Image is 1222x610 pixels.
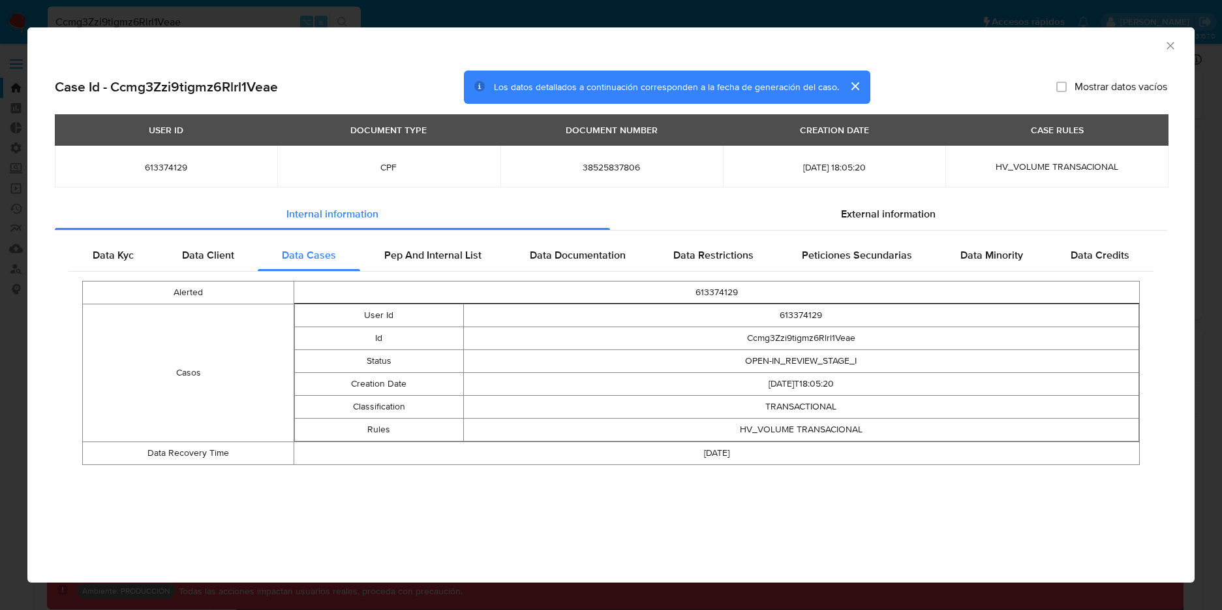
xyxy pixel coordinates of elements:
[83,442,294,465] td: Data Recovery Time
[295,327,464,350] td: Id
[739,161,930,173] span: [DATE] 18:05:20
[93,248,134,263] span: Data Kyc
[494,80,839,93] span: Los datos detallados a continuación corresponden a la fecha de generación del caso.
[295,396,464,419] td: Classification
[286,206,378,221] span: Internal information
[463,350,1138,373] td: OPEN-IN_REVIEW_STAGE_I
[83,281,294,304] td: Alerted
[1056,82,1067,92] input: Mostrar datos vacíos
[1164,39,1176,51] button: Cerrar ventana
[141,119,191,141] div: USER ID
[839,71,870,102] button: cerrar
[69,240,1153,271] div: Detailed internal info
[463,419,1138,441] td: HV_VOLUME TRANSACIONAL
[294,281,1140,304] td: 613374129
[1071,248,1129,263] span: Data Credits
[295,350,464,373] td: Status
[294,442,1140,465] td: [DATE]
[83,304,294,442] td: Casos
[841,206,936,221] span: External information
[384,248,481,263] span: Pep And Internal List
[1023,119,1092,141] div: CASE RULES
[55,78,278,95] h2: Case Id - Ccmg3Zzi9tigmz6Rlrl1Veae
[558,119,665,141] div: DOCUMENT NUMBER
[463,327,1138,350] td: Ccmg3Zzi9tigmz6Rlrl1Veae
[295,304,464,327] td: User Id
[792,119,877,141] div: CREATION DATE
[282,248,336,263] span: Data Cases
[673,248,754,263] span: Data Restrictions
[996,160,1118,173] span: HV_VOLUME TRANSACIONAL
[530,248,626,263] span: Data Documentation
[463,396,1138,419] td: TRANSACTIONAL
[293,161,484,173] span: CPF
[463,304,1138,327] td: 613374129
[516,161,707,173] span: 38525837806
[27,27,1195,583] div: closure-recommendation-modal
[295,373,464,396] td: Creation Date
[343,119,435,141] div: DOCUMENT TYPE
[182,248,234,263] span: Data Client
[802,248,912,263] span: Peticiones Secundarias
[55,199,1167,230] div: Detailed info
[295,419,464,441] td: Rules
[70,161,262,173] span: 613374129
[1075,80,1167,93] span: Mostrar datos vacíos
[463,373,1138,396] td: [DATE]T18:05:20
[960,248,1023,263] span: Data Minority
